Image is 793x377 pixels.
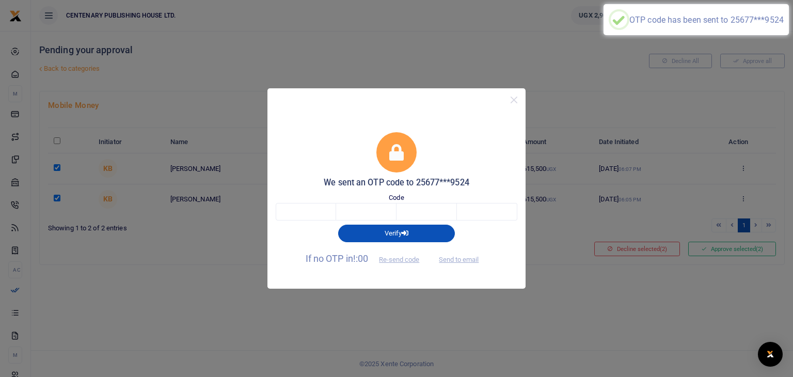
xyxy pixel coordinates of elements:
button: Verify [338,225,455,242]
label: Code [389,193,404,203]
div: OTP code has been sent to 25677***9524 [629,15,784,25]
div: Open Intercom Messenger [758,342,783,367]
button: Close [506,92,521,107]
h5: We sent an OTP code to 25677***9524 [276,178,517,188]
span: !:00 [353,253,368,264]
span: If no OTP in [306,253,429,264]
